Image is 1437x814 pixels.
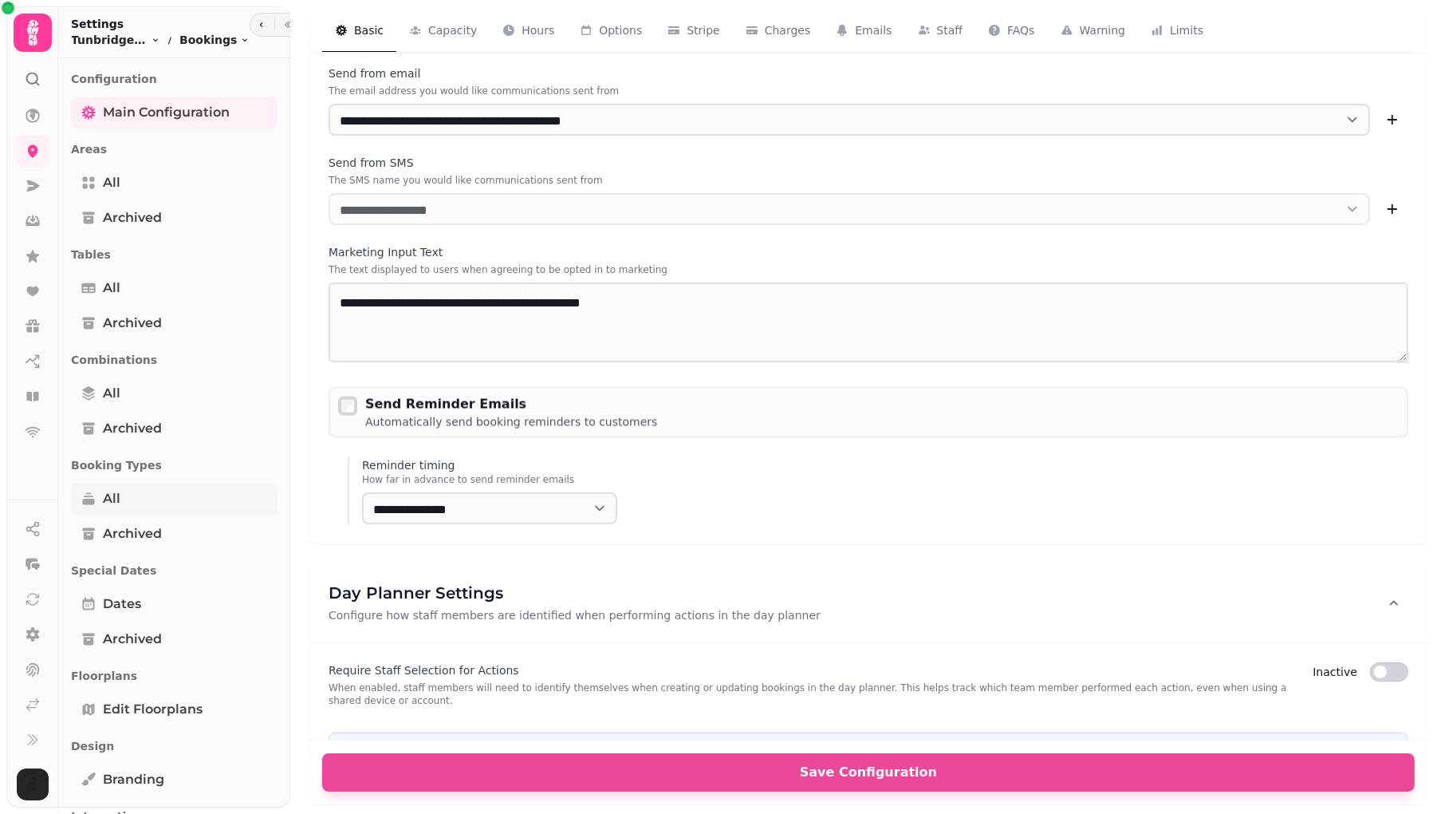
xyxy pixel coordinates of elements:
button: Emails [823,10,904,53]
span: All [103,384,120,403]
div: Automatically send booking reminders to customers [365,414,657,430]
p: How far in advance to send reminder emails [362,473,1408,486]
span: Dates [103,595,141,614]
p: Configure how staff members are identified when performing actions in the day planner [329,607,821,623]
a: Main Configuration [71,97,278,128]
span: Emails [855,22,892,38]
span: Archived [103,524,162,543]
label: Send from email [329,65,1408,81]
button: Options [567,10,655,53]
button: Staff [905,10,976,53]
p: Areas [71,135,278,164]
span: All [103,279,120,298]
span: Hours [522,22,554,38]
a: Archived [71,202,278,234]
span: Stripe [687,22,720,38]
p: Booking Types [71,451,278,480]
a: All [71,167,278,199]
button: FAQs [975,10,1047,53]
a: Archived [71,518,278,550]
label: Send from SMS [329,155,1408,171]
p: Combinations [71,346,278,374]
span: Archived [103,630,162,649]
p: When enabled, staff members will need to identify themselves when creating or updating bookings i... [329,682,1300,707]
label: Marketing Input Text [329,244,1408,260]
button: Tunbridge [PERSON_NAME] [71,32,160,48]
label: Inactive [1313,662,1357,682]
a: Branding [71,764,278,796]
p: Configuration [71,65,278,93]
span: Tunbridge [PERSON_NAME] [71,32,148,48]
span: Save Configuration [341,766,1396,779]
span: Charges [765,22,811,38]
span: Archived [103,314,162,333]
button: User avatar [14,769,52,800]
a: All [71,377,278,409]
a: All [71,483,278,515]
a: Edit Floorplans [71,693,278,725]
span: Edit Floorplans [103,700,203,719]
span: Archived [103,208,162,227]
span: All [103,489,120,508]
h2: Settings [71,16,250,32]
span: Archived [103,419,162,438]
span: Main Configuration [103,103,230,122]
a: All [71,272,278,304]
button: Warning [1048,10,1139,53]
button: Charges [733,10,824,53]
div: Send Reminder Emails [365,395,657,414]
button: Hours [490,10,567,53]
span: Warning [1080,22,1126,38]
p: Special Dates [71,556,278,585]
span: Limits [1170,22,1203,38]
span: Options [599,22,642,38]
span: All [103,173,120,192]
p: Tables [71,240,278,269]
p: Floorplans [71,662,278,690]
span: Basic [354,22,384,38]
label: Require Staff Selection for Actions [329,662,1300,678]
button: Stripe [655,10,733,53]
a: Dates [71,588,278,620]
button: Save Configuration [322,753,1415,792]
button: Bookings [179,32,250,48]
p: Design [71,732,278,761]
span: FAQs [1007,22,1034,38]
button: Capacity [396,10,490,53]
h3: Day Planner Settings [329,582,821,604]
p: The email address you would like communications sent from [329,85,1408,97]
p: The SMS name you would like communications sent from [329,174,1408,187]
p: The text displayed to users when agreeing to be opted in to marketing [329,263,1408,276]
img: User avatar [17,769,49,800]
span: Branding [103,770,164,789]
button: Limits [1138,10,1216,53]
label: Reminder timing [362,457,1408,473]
button: Basic [322,10,396,53]
span: Capacity [428,22,477,38]
a: Archived [71,623,278,655]
nav: breadcrumb [71,32,250,48]
a: Archived [71,413,278,445]
span: Staff [937,22,963,38]
a: Archived [71,307,278,339]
